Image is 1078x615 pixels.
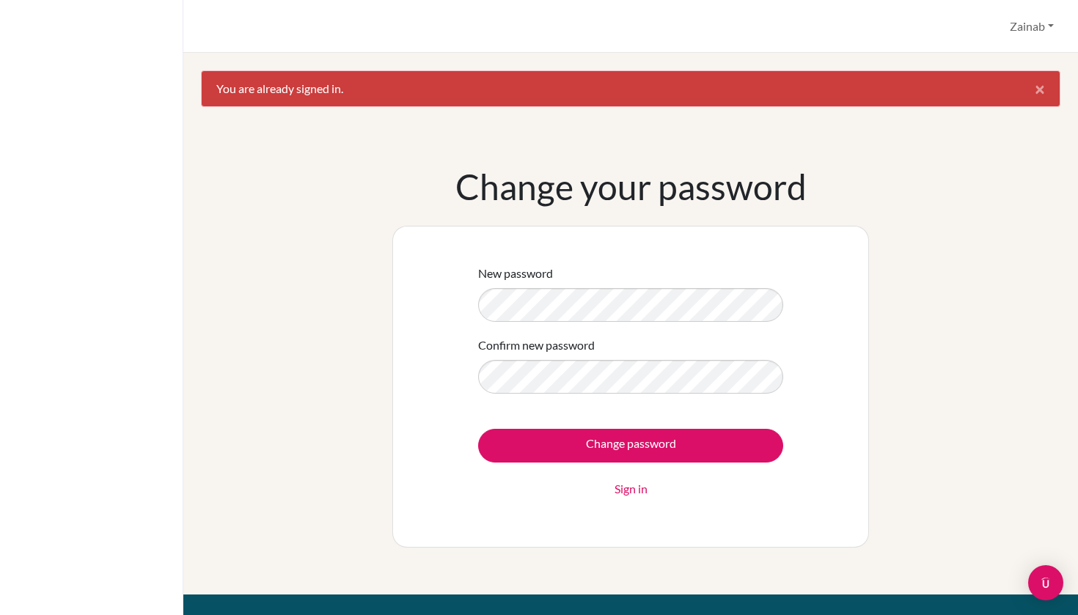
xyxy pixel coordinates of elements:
h1: Change your password [455,166,807,208]
button: Zainab [1003,12,1060,40]
input: Change password [478,429,783,463]
div: Open Intercom Messenger [1028,565,1063,600]
a: Sign in [615,480,648,498]
div: You are already signed in. [201,70,1060,107]
span: × [1035,78,1045,99]
label: Confirm new password [478,336,595,354]
label: New password [478,265,553,282]
button: Close [1020,71,1060,106]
